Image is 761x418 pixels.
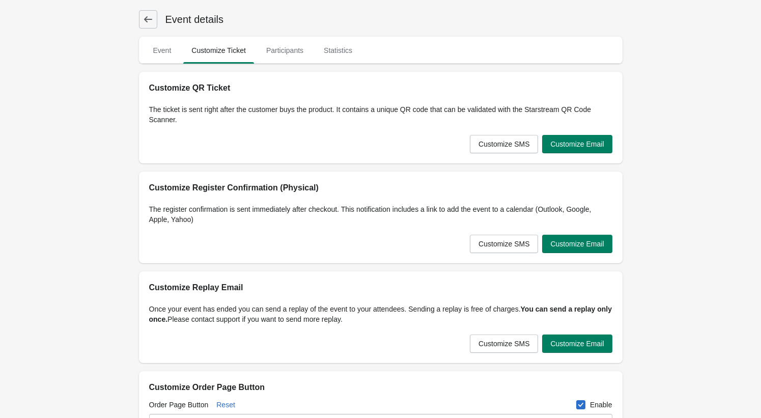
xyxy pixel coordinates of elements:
span: Customize Ticket [183,41,254,60]
h2: Customize Replay Email [149,282,612,294]
button: Customize Email [542,235,612,253]
h2: Customize Register Confirmation (Physical) [149,182,612,194]
span: Participants [258,41,312,60]
p: The ticket is sent right after the customer buys the product. It contains a unique QR code that c... [149,104,612,125]
h2: Customize QR Ticket [149,82,612,94]
span: Customize Email [550,240,604,248]
label: Order Page Button [149,400,209,410]
button: Customize Email [542,135,612,153]
span: Customize SMS [478,140,529,148]
p: The register confirmation is sent immediately after checkout. This notification includes a link t... [149,204,612,225]
span: Customize Email [550,140,604,148]
button: Customize SMS [470,135,538,153]
span: Statistics [316,41,360,60]
h1: Event details [157,12,224,26]
button: Reset [212,396,239,414]
p: Once your event has ended you can send a replay of the event to your attendees. Sending a replay ... [149,304,612,324]
span: Customize SMS [478,240,529,248]
span: Event [145,41,180,60]
button: Customize SMS [470,235,538,253]
span: Customize SMS [478,340,529,348]
span: Enable [590,400,612,410]
button: Customize Email [542,335,612,353]
button: Customize SMS [470,335,538,353]
span: Customize Email [550,340,604,348]
h2: Customize Order Page Button [149,381,612,394]
span: Reset [216,401,235,409]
